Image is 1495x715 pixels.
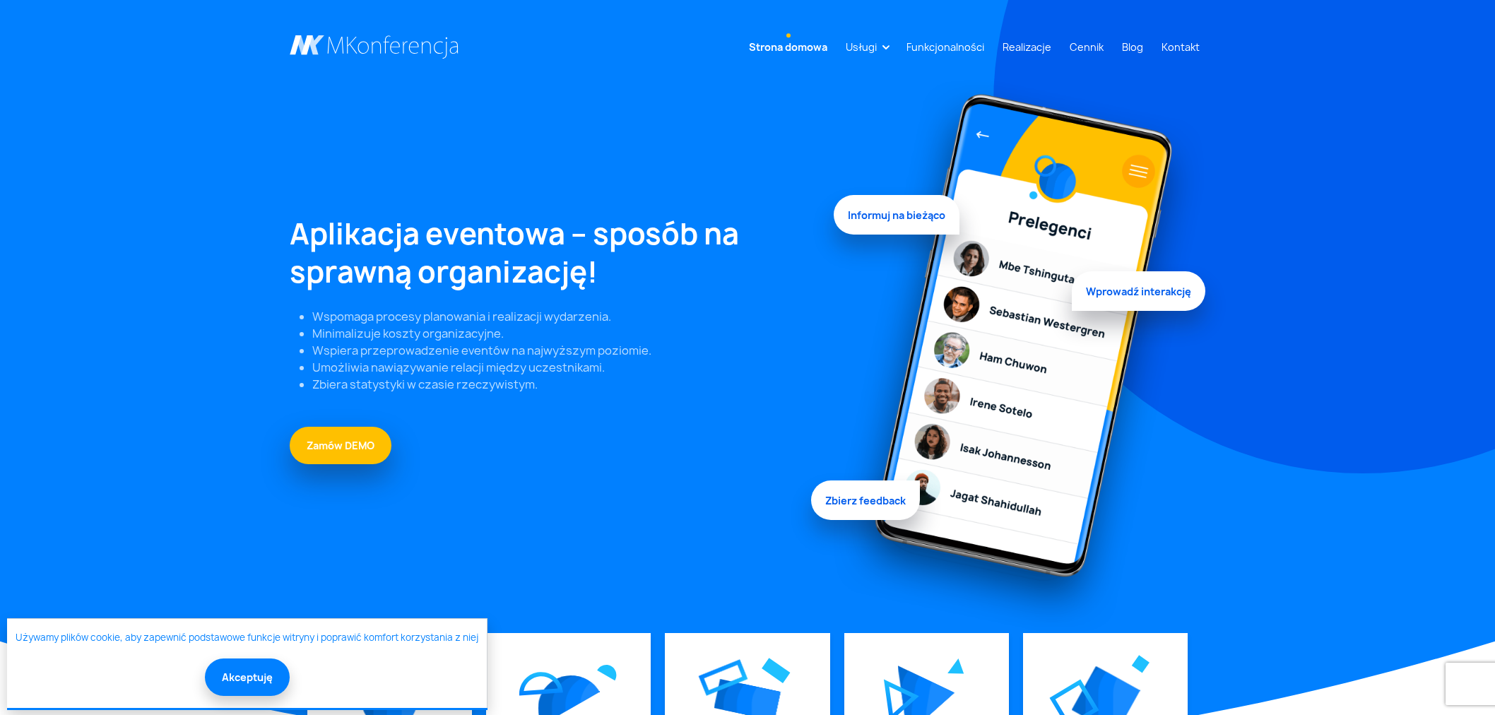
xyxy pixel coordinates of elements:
a: Strona domowa [743,34,833,60]
li: Umożliwia nawiązywanie relacji między uczestnikami. [312,359,817,376]
img: Graficzny element strony [834,79,1205,633]
li: Minimalizuje koszty organizacyjne. [312,325,817,342]
a: Funkcjonalności [901,34,990,60]
li: Wspomaga procesy planowania i realizacji wydarzenia. [312,308,817,325]
img: Graficzny element strony [762,658,791,683]
a: Używamy plików cookie, aby zapewnić podstawowe funkcje witryny i poprawić komfort korzystania z niej [16,631,478,645]
a: Realizacje [997,34,1057,60]
button: Akceptuję [205,658,290,696]
a: Kontakt [1156,34,1205,60]
a: Zamów DEMO [290,427,391,464]
a: Usługi [840,34,882,60]
li: Zbiera statystyki w czasie rzeczywistym. [312,376,817,393]
span: Zbierz feedback [811,478,920,517]
a: Cennik [1064,34,1109,60]
img: Graficzny element strony [519,672,563,696]
span: Informuj na bieżąco [834,199,959,239]
h1: Aplikacja eventowa – sposób na sprawną organizację! [290,215,817,291]
img: Graficzny element strony [1131,655,1150,673]
img: Graficzny element strony [947,658,964,674]
a: Blog [1116,34,1149,60]
img: Graficzny element strony [597,665,617,681]
span: Wprowadź interakcję [1072,268,1205,308]
img: Graficzny element strony [693,649,753,707]
li: Wspiera przeprowadzenie eventów na najwyższym poziomie. [312,342,817,359]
